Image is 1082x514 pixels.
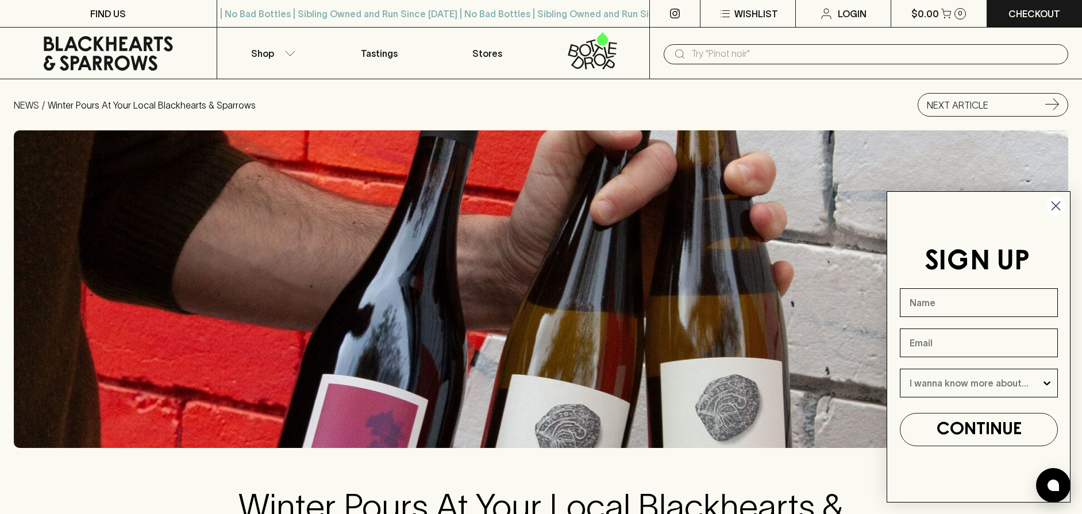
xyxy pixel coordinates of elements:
[838,7,867,21] p: Login
[14,130,1068,448] img: _MG_3334.jpg
[472,47,502,60] p: Stores
[925,249,1030,275] span: SIGN UP
[251,47,274,60] p: Shop
[433,28,541,79] a: Stores
[918,93,1068,117] a: NEXT ARTICLE
[14,100,39,110] a: NEWS
[1046,196,1066,216] button: Close dialog
[900,288,1058,317] input: Name
[1048,480,1059,491] img: bubble-icon
[1041,369,1053,397] button: Show Options
[911,7,939,21] p: $0.00
[900,329,1058,357] input: Email
[691,45,1059,63] input: Try "Pinot noir"
[90,7,126,21] p: FIND US
[734,7,778,21] p: Wishlist
[927,98,988,112] p: NEXT ARTICLE
[361,47,398,60] p: Tastings
[910,369,1041,397] input: I wanna know more about...
[900,413,1058,446] button: CONTINUE
[958,10,962,17] p: 0
[217,28,325,79] button: Shop
[325,28,433,79] a: Tastings
[1008,7,1060,21] p: Checkout
[875,180,1082,514] div: FLYOUT Form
